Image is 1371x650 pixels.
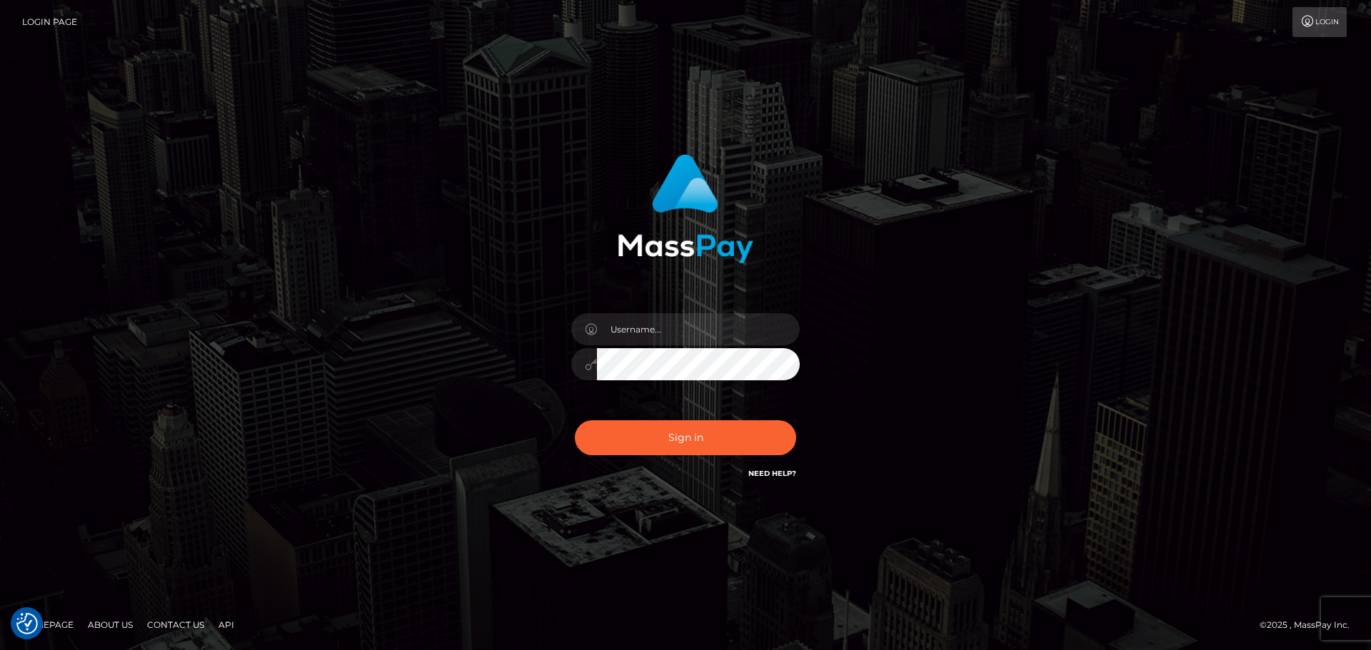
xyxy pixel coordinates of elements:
[575,420,796,455] button: Sign in
[22,7,77,37] a: Login Page
[82,614,139,636] a: About Us
[597,313,800,345] input: Username...
[16,613,38,634] img: Revisit consent button
[618,154,753,263] img: MassPay Login
[16,613,38,634] button: Consent Preferences
[1260,617,1360,633] div: © 2025 , MassPay Inc.
[213,614,240,636] a: API
[748,469,796,478] a: Need Help?
[141,614,210,636] a: Contact Us
[16,614,79,636] a: Homepage
[1292,7,1347,37] a: Login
